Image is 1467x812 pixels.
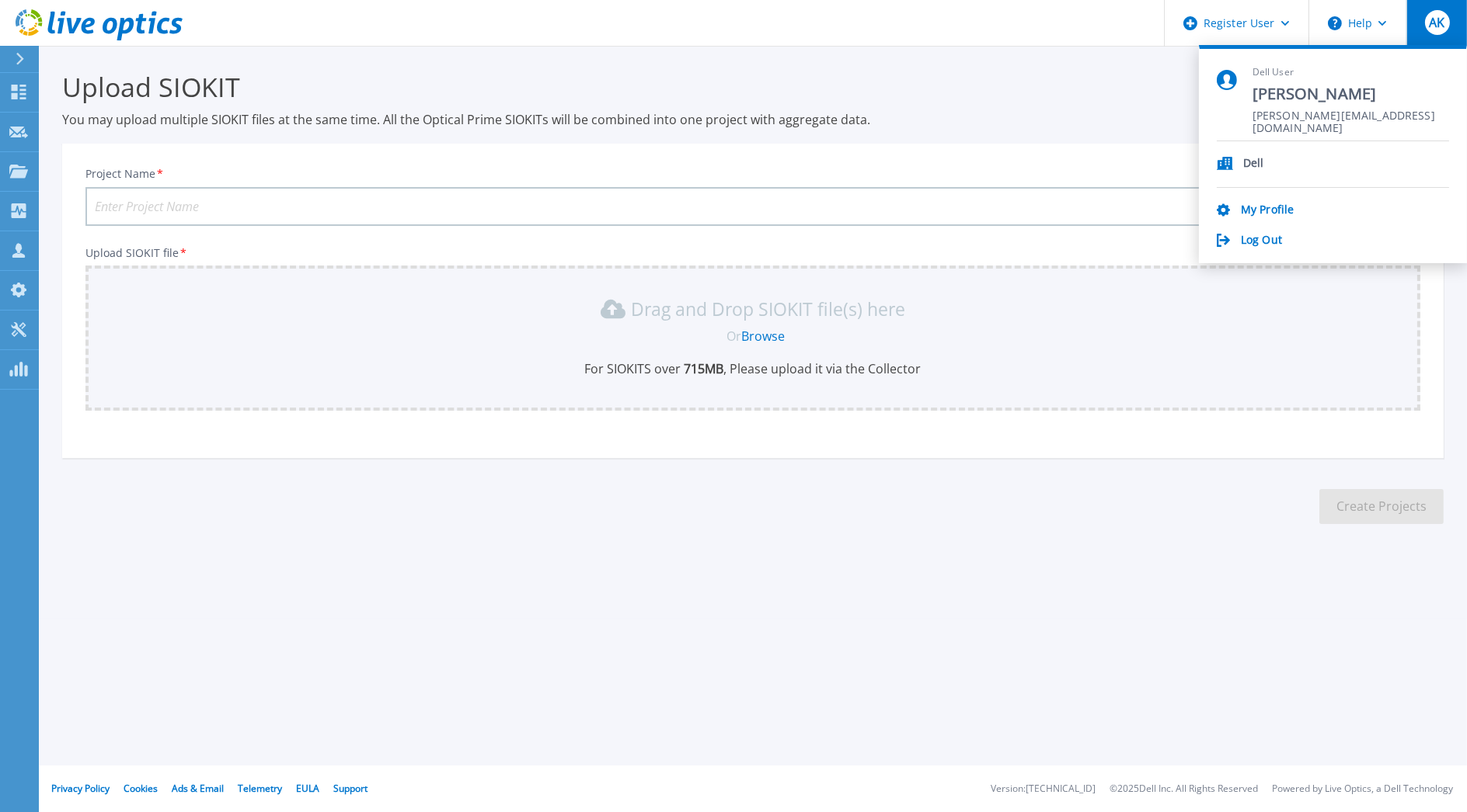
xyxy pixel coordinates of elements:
[85,187,1420,226] input: Enter Project Name
[1253,109,1449,124] span: [PERSON_NAME][EMAIL_ADDRESS][DOMAIN_NAME]
[727,328,742,345] span: Or
[1241,234,1282,248] a: Log Out
[991,784,1096,794] li: Version: [TECHNICAL_ID]
[1253,84,1449,105] span: [PERSON_NAME]
[1253,66,1449,79] span: Dell User
[681,360,724,377] b: 715 MB
[1319,489,1444,524] button: Create Projects
[742,328,786,345] a: Browse
[333,782,368,795] a: Support
[85,168,165,179] label: Project Name
[1110,784,1258,794] li: © 2025 Dell Inc. All Rights Reserved
[632,301,906,317] p: Drag and Drop SIOKIT file(s) here
[51,782,110,795] a: Privacy Policy
[1243,157,1264,172] p: Dell
[95,297,1411,377] div: Drag and Drop SIOKIT file(s) here OrBrowseFor SIOKITS over 715MB, Please upload it via the Collector
[238,782,282,795] a: Telemetry
[296,782,319,795] a: EULA
[95,360,1411,377] p: For SIOKITS over , Please upload it via the Collector
[62,111,1444,128] p: You may upload multiple SIOKIT files at the same time. All the Optical Prime SIOKITs will be comb...
[124,782,158,795] a: Cookies
[62,69,1444,105] h3: Upload SIOKIT
[1241,203,1294,218] a: My Profile
[1272,784,1453,794] li: Powered by Live Optics, a Dell Technology
[85,247,1420,259] p: Upload SIOKIT file
[172,782,224,795] a: Ads & Email
[1429,16,1444,29] span: AK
